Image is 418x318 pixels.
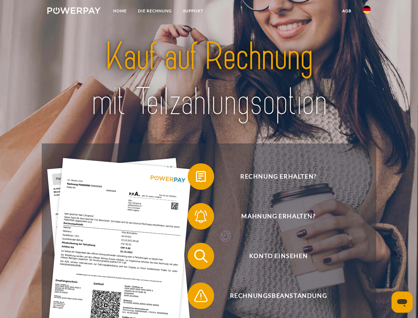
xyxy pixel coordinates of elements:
a: Home [108,5,132,17]
button: Konto einsehen [188,243,360,269]
img: qb_search.svg [193,248,209,264]
img: title-powerpay_de.svg [63,32,355,127]
img: qb_bill.svg [193,168,209,185]
img: logo-powerpay-white.svg [47,7,101,14]
span: Rechnung erhalten? [197,163,359,190]
span: Rechnungsbeanstandung [197,283,359,309]
img: qb_bell.svg [193,208,209,225]
button: Rechnung erhalten? [188,163,360,190]
button: Mahnung erhalten? [188,203,360,230]
button: Rechnungsbeanstandung [188,283,360,309]
img: de [363,6,371,14]
a: SUPPORT [177,5,209,17]
span: Konto einsehen [197,243,359,269]
iframe: Schaltfläche zum Öffnen des Messaging-Fensters [392,291,413,313]
a: DIE RECHNUNG [132,5,177,17]
span: Mahnung erhalten? [197,203,359,230]
img: qb_warning.svg [193,288,209,304]
a: agb [337,5,357,17]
